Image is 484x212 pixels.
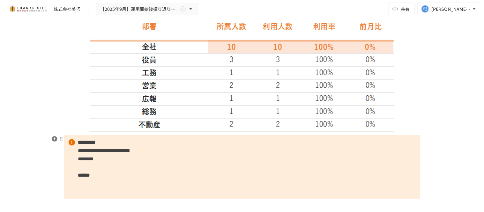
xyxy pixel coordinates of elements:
img: mMP1OxWUAhQbsRWCurg7vIHe5HqDpP7qZo7fRoNLXQh [8,4,48,14]
span: 【2025年9月】運用開始後振り返りミーティング [100,5,179,13]
span: 共有 [401,5,410,12]
div: 株式会社美巧 [54,6,80,12]
button: [PERSON_NAME][EMAIL_ADDRESS][DOMAIN_NAME] [418,3,481,15]
button: 共有 [388,3,415,15]
button: 【2025年9月】運用開始後振り返りミーティング [96,3,198,15]
div: [PERSON_NAME][EMAIL_ADDRESS][DOMAIN_NAME] [432,5,471,13]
